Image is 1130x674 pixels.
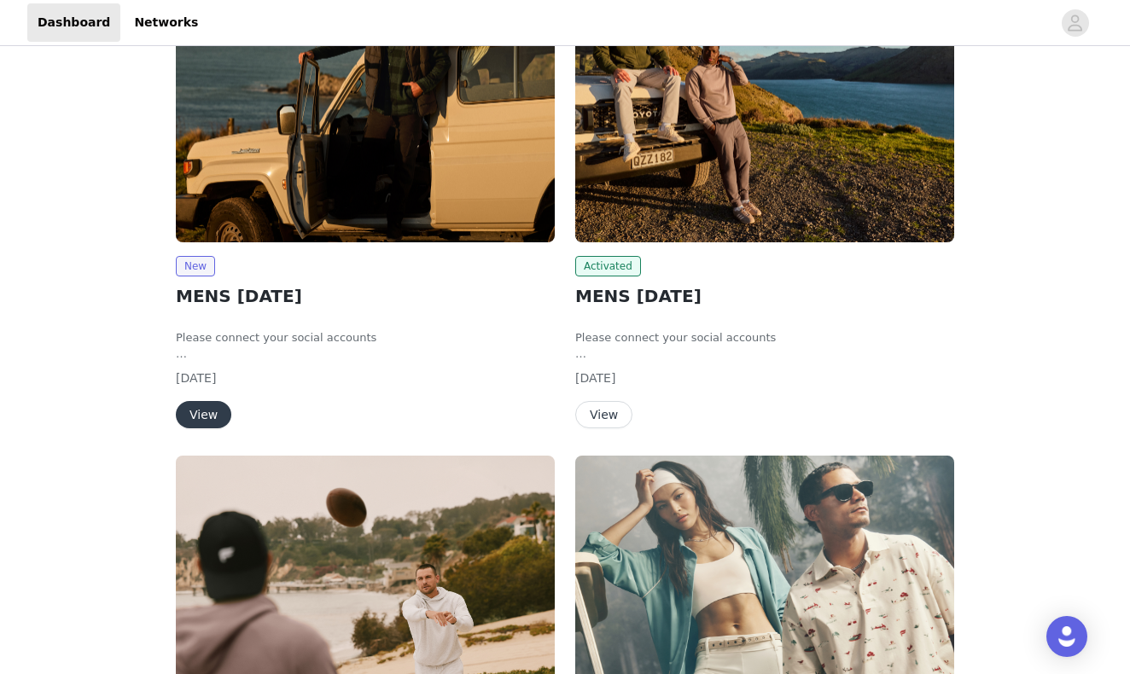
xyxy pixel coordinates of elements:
h2: MENS [DATE] [176,283,555,309]
li: Please connect your social accounts [575,329,954,346]
a: View [575,409,632,421]
a: View [176,409,231,421]
div: Open Intercom Messenger [1046,616,1087,657]
span: [DATE] [176,371,216,385]
span: [DATE] [575,371,615,385]
a: Dashboard [27,3,120,42]
a: Networks [124,3,208,42]
button: View [575,401,632,428]
span: New [176,256,215,276]
button: View [176,401,231,428]
h2: MENS [DATE] [575,283,954,309]
span: Activated [575,256,641,276]
li: Please connect your social accounts [176,329,555,346]
div: avatar [1067,9,1083,37]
